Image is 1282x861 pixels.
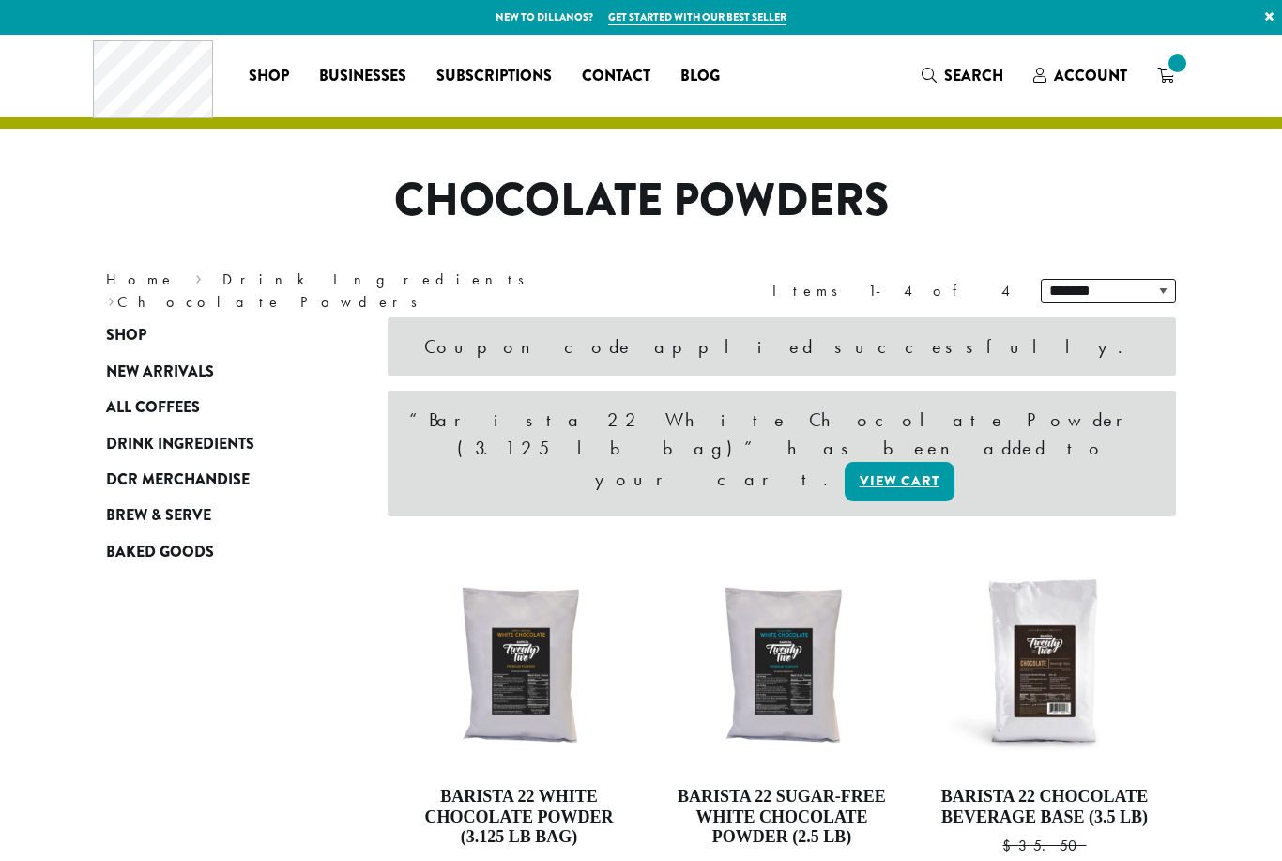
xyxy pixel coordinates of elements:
[680,65,720,88] span: Blog
[674,556,890,772] img: B22-SF-White-Chocolate-Powder-300x300.png
[106,269,613,314] nav: Breadcrumb
[106,462,331,498] a: DCR Merchandise
[106,433,254,456] span: Drink Ingredients
[944,65,1003,86] span: Search
[222,269,537,289] a: Drink Ingredients
[106,498,331,533] a: Brew & Serve
[106,396,200,420] span: All Coffees
[106,317,331,353] a: Shop
[1054,65,1127,86] span: Account
[106,324,146,347] span: Shop
[436,65,552,88] span: Subscriptions
[319,65,406,88] span: Businesses
[582,65,650,88] span: Contact
[388,391,1176,516] div: “Barista 22 White Chocolate Powder (3.125 lb bag)” has been added to your cart.
[411,787,627,848] h4: Barista 22 White Chocolate Powder (3.125 lb bag)
[106,269,176,289] a: Home
[106,469,250,492] span: DCR Merchandise
[108,284,114,314] span: ›
[608,9,786,25] a: Get started with our best seller
[411,556,627,772] img: B22-Sweet-Ground-White-Chocolate-Powder-300x300.png
[106,534,331,570] a: Baked Goods
[937,556,1152,772] img: B22_PowderedMix_Mocha-300x300.jpg
[388,317,1176,376] div: Coupon code applied successfully.
[106,504,211,528] span: Brew & Serve
[106,541,214,564] span: Baked Goods
[1002,836,1018,855] span: $
[937,787,1152,827] h4: Barista 22 Chocolate Beverage Base (3.5 lb)
[234,61,304,91] a: Shop
[907,60,1018,91] a: Search
[92,174,1190,228] h1: Chocolate Powders
[772,280,1013,302] div: Items 1-4 of 4
[674,787,890,848] h4: Barista 22 Sugar-Free White Chocolate Powder (2.5 lb)
[106,390,331,425] a: All Coffees
[195,262,202,291] span: ›
[106,361,214,384] span: New Arrivals
[106,354,331,390] a: New Arrivals
[106,425,331,461] a: Drink Ingredients
[845,462,954,501] a: View cart
[1002,836,1086,855] bdi: 35.50
[249,65,289,88] span: Shop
